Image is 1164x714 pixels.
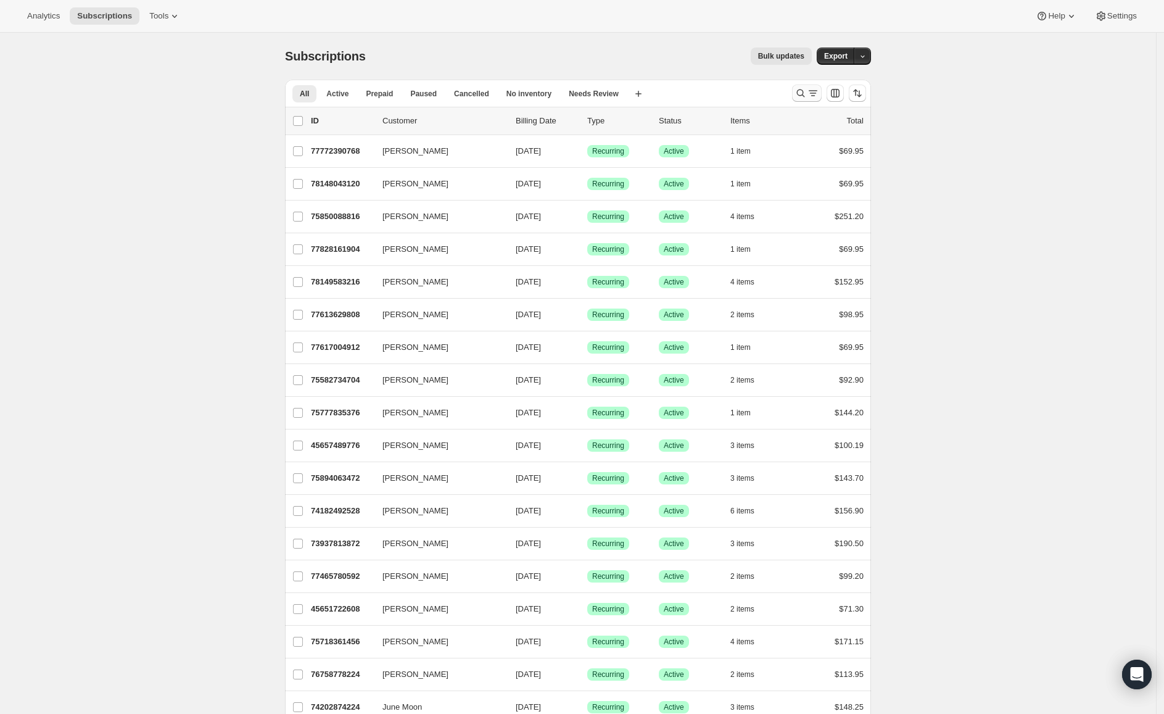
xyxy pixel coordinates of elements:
span: Recurring [592,571,624,581]
p: 75894063472 [311,472,373,484]
p: Customer [382,115,506,127]
span: $171.15 [835,637,864,646]
button: [PERSON_NAME] [375,665,498,684]
button: Create new view [629,85,648,102]
span: Recurring [592,375,624,385]
button: [PERSON_NAME] [375,599,498,619]
span: 6 items [730,506,754,516]
span: Recurring [592,670,624,679]
button: [PERSON_NAME] [375,501,498,521]
p: Status [659,115,720,127]
span: $156.90 [835,506,864,515]
button: 2 items [730,600,768,618]
span: Recurring [592,702,624,712]
span: 2 items [730,604,754,614]
span: Active [664,408,684,418]
p: 78148043120 [311,178,373,190]
button: 3 items [730,535,768,552]
span: $71.30 [839,604,864,613]
span: [PERSON_NAME] [382,472,448,484]
button: Customize table column order and visibility [827,85,844,102]
div: 45651722608[PERSON_NAME][DATE]SuccessRecurringSuccessActive2 items$71.30 [311,600,864,618]
span: $92.90 [839,375,864,384]
span: Export [824,51,848,61]
span: [PERSON_NAME] [382,210,448,223]
span: Tools [149,11,168,21]
span: [PERSON_NAME] [382,374,448,386]
span: $69.95 [839,244,864,254]
span: $152.95 [835,277,864,286]
span: [PERSON_NAME] [382,407,448,419]
button: [PERSON_NAME] [375,370,498,390]
p: 73937813872 [311,538,373,550]
span: [DATE] [516,441,541,450]
button: 3 items [730,470,768,487]
p: 74182492528 [311,505,373,517]
div: 76758778224[PERSON_NAME][DATE]SuccessRecurringSuccessActive2 items$113.95 [311,666,864,683]
p: ID [311,115,373,127]
span: [DATE] [516,571,541,581]
span: [PERSON_NAME] [382,505,448,517]
span: [PERSON_NAME] [382,145,448,157]
div: 77828161904[PERSON_NAME][DATE]SuccessRecurringSuccessActive1 item$69.95 [311,241,864,258]
span: [DATE] [516,146,541,156]
div: 75777835376[PERSON_NAME][DATE]SuccessRecurringSuccessActive1 item$144.20 [311,404,864,421]
p: Total [847,115,864,127]
button: 1 item [730,241,764,258]
span: 2 items [730,571,754,581]
span: Settings [1107,11,1137,21]
span: [DATE] [516,408,541,417]
button: [PERSON_NAME] [375,567,498,586]
span: Active [326,89,349,99]
p: 77465780592 [311,570,373,583]
span: 1 item [730,179,751,189]
span: $69.95 [839,146,864,156]
span: Active [664,637,684,647]
span: Prepaid [366,89,393,99]
button: Search and filter results [792,85,822,102]
span: [DATE] [516,637,541,646]
span: Bulk updates [758,51,804,61]
span: Recurring [592,604,624,614]
span: Subscriptions [285,49,366,63]
span: [DATE] [516,604,541,613]
span: $69.95 [839,179,864,188]
span: $98.95 [839,310,864,319]
span: [DATE] [516,375,541,384]
span: Recurring [592,212,624,222]
span: Help [1048,11,1065,21]
button: Sort the results [849,85,866,102]
span: 3 items [730,441,754,450]
span: Subscriptions [77,11,132,21]
span: [DATE] [516,244,541,254]
span: Needs Review [569,89,619,99]
div: 75718361456[PERSON_NAME][DATE]SuccessRecurringSuccessActive4 items$171.15 [311,633,864,650]
div: 75582734704[PERSON_NAME][DATE]SuccessRecurringSuccessActive2 items$92.90 [311,372,864,389]
button: 1 item [730,143,764,160]
button: Help [1028,7,1084,25]
span: 1 item [730,146,751,156]
span: Recurring [592,277,624,287]
div: 78148043120[PERSON_NAME][DATE]SuccessRecurringSuccessActive1 item$69.95 [311,175,864,193]
span: 3 items [730,539,754,549]
span: $100.19 [835,441,864,450]
span: 3 items [730,473,754,483]
button: 1 item [730,175,764,193]
div: Type [587,115,649,127]
p: 77772390768 [311,145,373,157]
p: 74202874224 [311,701,373,713]
button: [PERSON_NAME] [375,239,498,259]
button: [PERSON_NAME] [375,207,498,226]
div: 73937813872[PERSON_NAME][DATE]SuccessRecurringSuccessActive3 items$190.50 [311,535,864,552]
div: 77617004912[PERSON_NAME][DATE]SuccessRecurringSuccessActive1 item$69.95 [311,339,864,356]
span: $148.25 [835,702,864,712]
button: Settings [1088,7,1144,25]
span: Recurring [592,310,624,320]
button: [PERSON_NAME] [375,338,498,357]
p: 77617004912 [311,341,373,354]
button: [PERSON_NAME] [375,534,498,554]
span: 2 items [730,375,754,385]
span: [DATE] [516,473,541,483]
button: [PERSON_NAME] [375,141,498,161]
p: 45657489776 [311,439,373,452]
